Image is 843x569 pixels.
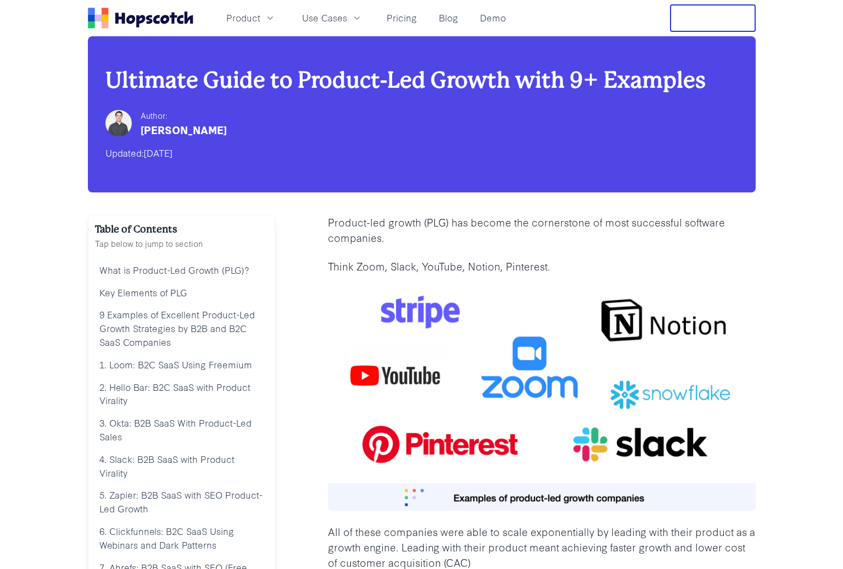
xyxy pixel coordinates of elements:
a: Blog [434,9,462,27]
span: Use Cases [302,11,347,25]
p: Tap below to jump to section [95,237,268,250]
p: Think Zoom, Slack, YouTube, Notion, Pinterest. [328,258,756,274]
a: Home [88,8,193,29]
a: What is Product-Led Growth (PLG)? [95,259,268,281]
a: Pricing [382,9,421,27]
a: Demo [476,9,510,27]
button: Free Trial [670,4,756,32]
a: 6. Clickfunnels: B2C SaaS Using Webinars and Dark Patterns [95,520,268,556]
button: Use Cases [295,9,369,27]
img: Examples of product-led growth companies [328,286,756,511]
h1: Ultimate Guide to Product-Led Growth with 9+ Examples [105,67,738,93]
h2: Table of Contents [95,222,268,237]
div: Updated: [105,144,738,162]
a: 5. Zapier: B2B SaaS with SEO Product-Led Growth [95,484,268,520]
span: Product [226,11,260,25]
time: [DATE] [144,146,172,159]
img: Mark Spera [105,110,132,136]
a: 4. Slack: B2B SaaS with Product Virality [95,448,268,484]
div: [PERSON_NAME] [141,122,227,137]
a: 2. Hello Bar: B2C SaaS with Product Virality [95,376,268,412]
button: Product [220,9,282,27]
a: 3. Okta: B2B SaaS With Product-Led Sales [95,412,268,448]
p: Product-led growth (PLG) has become the cornerstone of most successful software companies. [328,214,756,245]
a: 1. Loom: B2C SaaS Using Freemium [95,353,268,376]
a: 9 Examples of Excellent Product-Led Growth Strategies by B2B and B2C SaaS Companies [95,303,268,353]
div: Author: [141,109,227,122]
a: Key Elements of PLG [95,281,268,304]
